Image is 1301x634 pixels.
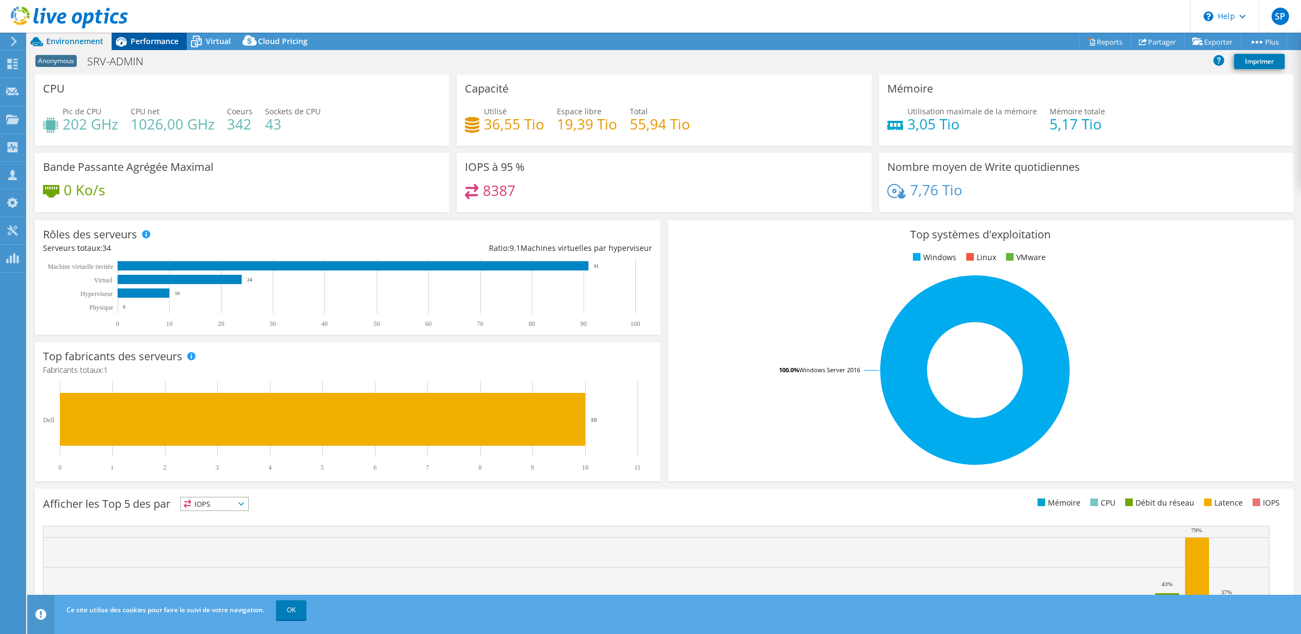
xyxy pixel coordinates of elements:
[1241,33,1287,50] a: Plus
[265,118,321,130] h4: 43
[35,55,77,67] span: Anonymous
[630,106,648,116] span: Total
[483,184,516,196] h4: 8387
[426,464,429,471] text: 7
[373,464,377,471] text: 6
[478,464,482,471] text: 8
[887,161,1080,173] h3: Nombre moyen de Write quotidiennes
[594,263,599,269] text: 91
[1184,33,1241,50] a: Exporter
[799,366,860,374] tspan: Windows Server 2016
[58,464,62,471] text: 0
[175,291,180,296] text: 10
[131,106,159,116] span: CPU net
[373,320,380,328] text: 50
[1272,8,1289,25] span: SP
[131,118,214,130] h4: 1026,00 GHz
[258,36,308,46] span: Cloud Pricing
[216,464,219,471] text: 3
[116,320,119,328] text: 0
[247,277,253,282] text: 24
[425,320,432,328] text: 60
[1079,33,1131,50] a: Reports
[1201,497,1243,509] li: Latence
[907,118,1037,130] h4: 3,05 Tio
[1088,497,1115,509] li: CPU
[910,251,956,263] li: Windows
[268,464,272,471] text: 4
[676,229,1285,241] h3: Top systèmes d'exploitation
[887,83,933,95] h3: Mémoire
[484,106,507,116] span: Utilisé
[66,605,265,614] span: Ce site utilise des cookies pour faire le suivi de votre navigation.
[634,464,641,471] text: 11
[964,251,996,263] li: Linux
[43,350,182,362] h3: Top fabricants des serveurs
[1122,497,1194,509] li: Débit du réseau
[591,416,597,423] text: 10
[63,106,101,116] span: Pic de CPU
[103,365,108,375] span: 1
[531,464,534,471] text: 9
[131,36,179,46] span: Performance
[43,242,347,254] div: Serveurs totaux:
[465,161,525,173] h3: IOPS à 95 %
[163,464,167,471] text: 2
[123,304,126,310] text: 0
[82,56,160,67] h1: SRV-ADMIN
[1131,33,1185,50] a: Partager
[1191,527,1202,533] text: 79%
[582,464,588,471] text: 10
[43,364,652,376] h4: Fabricants totaux:
[64,184,105,196] h4: 0 Ko/s
[321,464,324,471] text: 5
[910,184,962,196] h4: 7,76 Tio
[1221,589,1232,595] text: 37%
[510,243,520,253] span: 9.1
[46,36,103,46] span: Environnement
[1204,11,1213,21] svg: \n
[43,161,213,173] h3: Bande Passante Agrégée Maximal
[102,243,111,253] span: 34
[477,320,483,328] text: 70
[94,276,113,284] text: Virtuel
[484,118,544,130] h4: 36,55 Tio
[1101,594,1112,601] text: 34%
[1003,251,1046,263] li: VMware
[529,320,535,328] text: 80
[465,83,508,95] h3: Capacité
[580,320,587,328] text: 90
[907,106,1037,116] span: Utilisation maximale de la mémoire
[1162,581,1173,587] text: 43%
[47,263,113,270] tspan: Machine virtuelle invitée
[1035,497,1081,509] li: Mémoire
[227,118,253,130] h4: 342
[227,106,253,116] span: Coeurs
[218,320,224,328] text: 20
[1234,54,1285,69] a: Imprimer
[111,464,114,471] text: 1
[630,118,690,130] h4: 55,94 Tio
[276,600,306,620] a: OK
[43,416,54,424] text: Dell
[89,304,113,311] text: Physique
[630,320,640,328] text: 100
[321,320,328,328] text: 40
[779,366,799,374] tspan: 100.0%
[265,106,321,116] span: Sockets de CPU
[43,83,65,95] h3: CPU
[206,36,231,46] span: Virtual
[557,106,602,116] span: Espace libre
[347,242,652,254] div: Ratio: Machines virtuelles par hyperviseur
[181,497,248,510] span: IOPS
[81,290,113,298] text: Hyperviseur
[269,320,276,328] text: 30
[63,118,118,130] h4: 202 GHz
[1050,118,1105,130] h4: 5,17 Tio
[166,320,173,328] text: 10
[1250,497,1280,509] li: IOPS
[43,229,137,241] h3: Rôles des serveurs
[1050,106,1105,116] span: Mémoire totale
[557,118,617,130] h4: 19,39 Tio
